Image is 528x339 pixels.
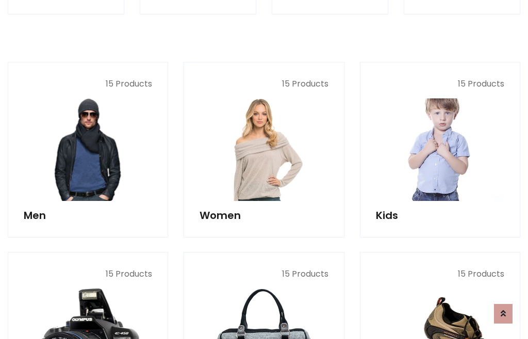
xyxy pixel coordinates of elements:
[24,268,152,280] p: 15 Products
[24,78,152,90] p: 15 Products
[24,209,152,222] h5: Men
[376,78,504,90] p: 15 Products
[200,78,328,90] p: 15 Products
[376,268,504,280] p: 15 Products
[200,268,328,280] p: 15 Products
[200,209,328,222] h5: Women
[376,209,504,222] h5: Kids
